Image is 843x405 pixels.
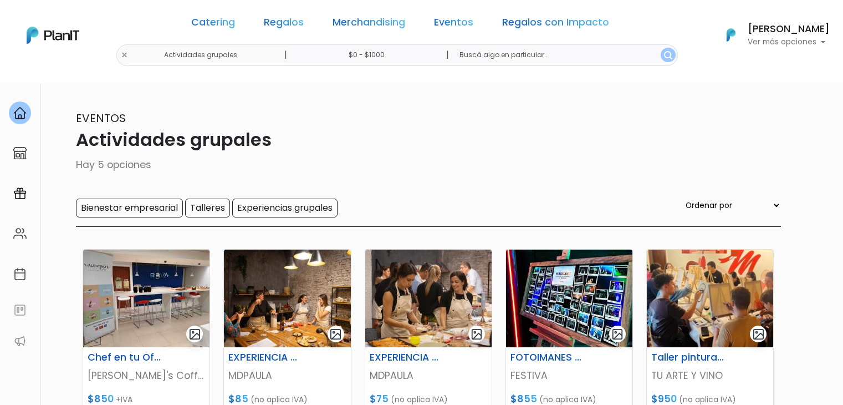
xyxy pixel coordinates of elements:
img: thumb_WhatsApp_Image_2022-05-03_at_13.49.04.jpeg [83,250,210,347]
p: FESTIVA [510,368,628,383]
p: [PERSON_NAME]'s Coffee [88,368,205,383]
img: campaigns-02234683943229c281be62815700db0a1741e53638e28bf9629b52c665b00959.svg [13,187,27,200]
img: partners-52edf745621dab592f3b2c58e3bca9d71375a7ef29c3b500c9f145b62cc070d4.svg [13,335,27,348]
input: Talleres [185,199,230,217]
span: (no aplica IVA) [251,394,308,405]
img: search_button-432b6d5273f82d61273b3651a40e1bd1b912527efae98b1b7a1b2c0702e16a8d.svg [664,51,672,59]
p: TU ARTE Y VINO [651,368,769,383]
h6: Taller pintura en la oficina [645,352,732,363]
img: thumb_WhatsApp_Image_2025-04-01_at_15.31.48.jpeg [365,250,492,347]
span: +IVA [116,394,132,405]
p: Eventos [63,110,781,126]
img: calendar-87d922413cdce8b2cf7b7f5f62616a5cf9e4887200fb71536465627b3292af00.svg [13,267,27,281]
h6: [PERSON_NAME] [748,24,830,34]
a: Catering [191,18,235,31]
p: MDPAULA [228,368,346,383]
a: Eventos [434,18,473,31]
span: (no aplica IVA) [539,394,596,405]
a: Merchandising [333,18,405,31]
img: marketplace-4ceaa7011d94191e9ded77b95e3339b90024bf715f7c57f8cf31f2d8c509eaba.svg [13,146,27,160]
input: Experiencias grupales [232,199,338,217]
p: Hay 5 opciones [63,158,781,172]
p: Actividades grupales [63,126,781,153]
h6: EXPERIENCIA GASTRONOMICA 2 [363,352,451,363]
h6: Chef en tu Oficina [81,352,168,363]
img: PlanIt Logo [27,27,79,44]
input: Bienestar empresarial [76,199,183,217]
p: Ver más opciones [748,38,830,46]
img: home-e721727adea9d79c4d83392d1f703f7f8bce08238fde08b1acbfd93340b81755.svg [13,107,27,120]
img: gallery-light [188,328,201,341]
img: gallery-light [611,328,624,341]
p: | [284,48,287,62]
a: Regalos [264,18,304,31]
button: PlanIt Logo [PERSON_NAME] Ver más opciones [712,21,830,49]
img: PlanIt Logo [719,23,743,47]
img: people-662611757002400ad9ed0e3c099ab2801c6687ba6c219adb57efc949bc21e19d.svg [13,227,27,240]
p: MDPAULA [370,368,487,383]
span: (no aplica IVA) [679,394,736,405]
img: thumb_D6814F5D-7A98-45F1-976D-876BABEF358B.jpeg [647,250,773,347]
h6: EXPERIENCIA GASTRONOMICA [222,352,309,363]
span: (no aplica IVA) [391,394,448,405]
input: Buscá algo en particular.. [451,44,677,66]
p: | [446,48,449,62]
img: thumb_WhatsApp_Image_2025-04-01_at_15.31.49__2_.jpeg [224,250,350,347]
h6: FOTOIMANES PARA EVENTOS [504,352,591,363]
img: gallery-light [329,328,342,341]
img: feedback-78b5a0c8f98aac82b08bfc38622c3050aee476f2c9584af64705fc4e61158814.svg [13,303,27,317]
img: thumb_WhatsApp_Image_2025-04-11_at_15.49.58__1_.jpeg [506,250,632,347]
img: gallery-light [471,328,483,341]
img: gallery-light [752,328,765,341]
img: close-6986928ebcb1d6c9903e3b54e860dbc4d054630f23adef3a32610726dff6a82b.svg [121,52,128,59]
a: Regalos con Impacto [502,18,609,31]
